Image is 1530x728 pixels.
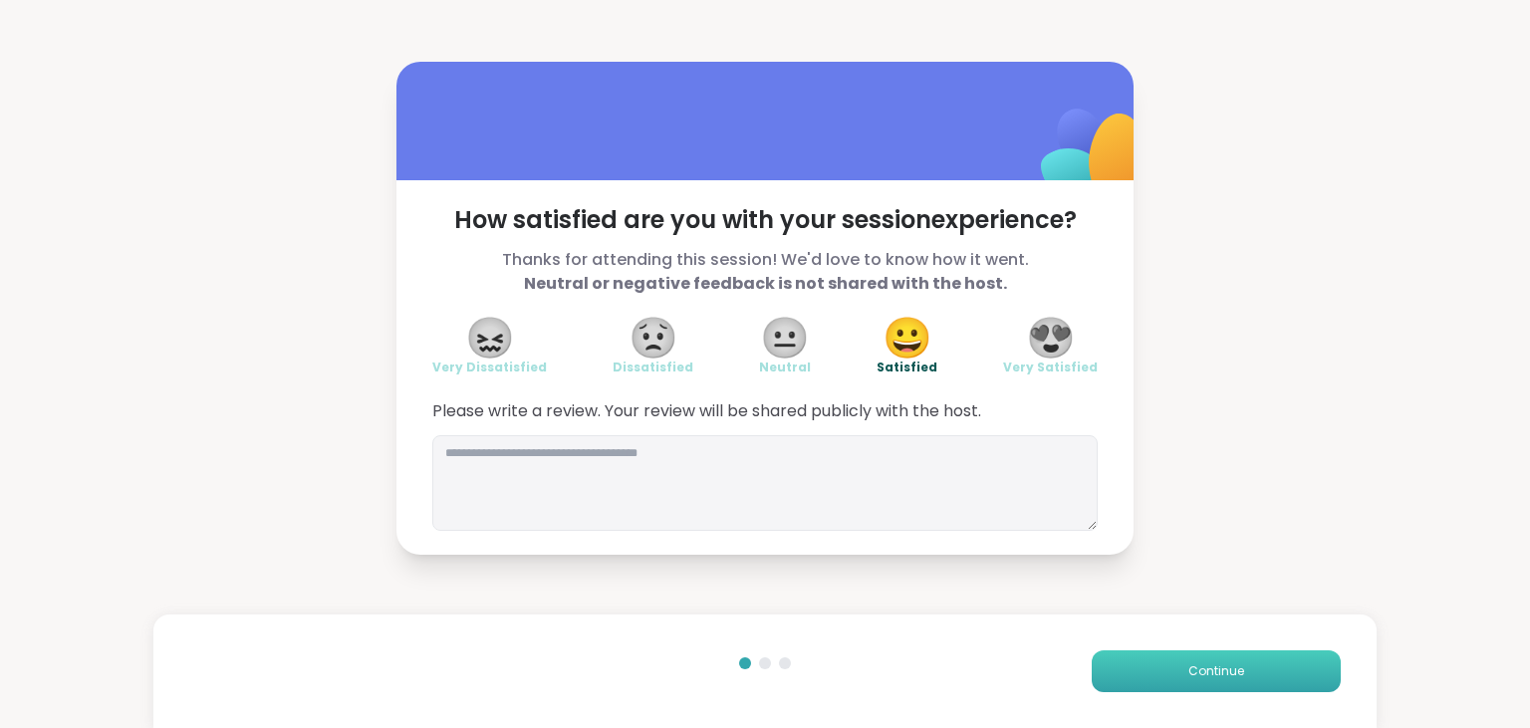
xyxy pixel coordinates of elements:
[877,360,937,375] span: Satisfied
[432,204,1098,236] span: How satisfied are you with your session experience?
[759,360,811,375] span: Neutral
[1003,360,1098,375] span: Very Satisfied
[432,248,1098,296] span: Thanks for attending this session! We'd love to know how it went.
[432,399,1098,423] span: Please write a review. Your review will be shared publicly with the host.
[1092,650,1341,692] button: Continue
[760,320,810,356] span: 😐
[524,272,1007,295] b: Neutral or negative feedback is not shared with the host.
[613,360,693,375] span: Dissatisfied
[994,57,1192,255] img: ShareWell Logomark
[465,320,515,356] span: 😖
[629,320,678,356] span: 😟
[1188,662,1244,680] span: Continue
[432,360,547,375] span: Very Dissatisfied
[1026,320,1076,356] span: 😍
[883,320,932,356] span: 😀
